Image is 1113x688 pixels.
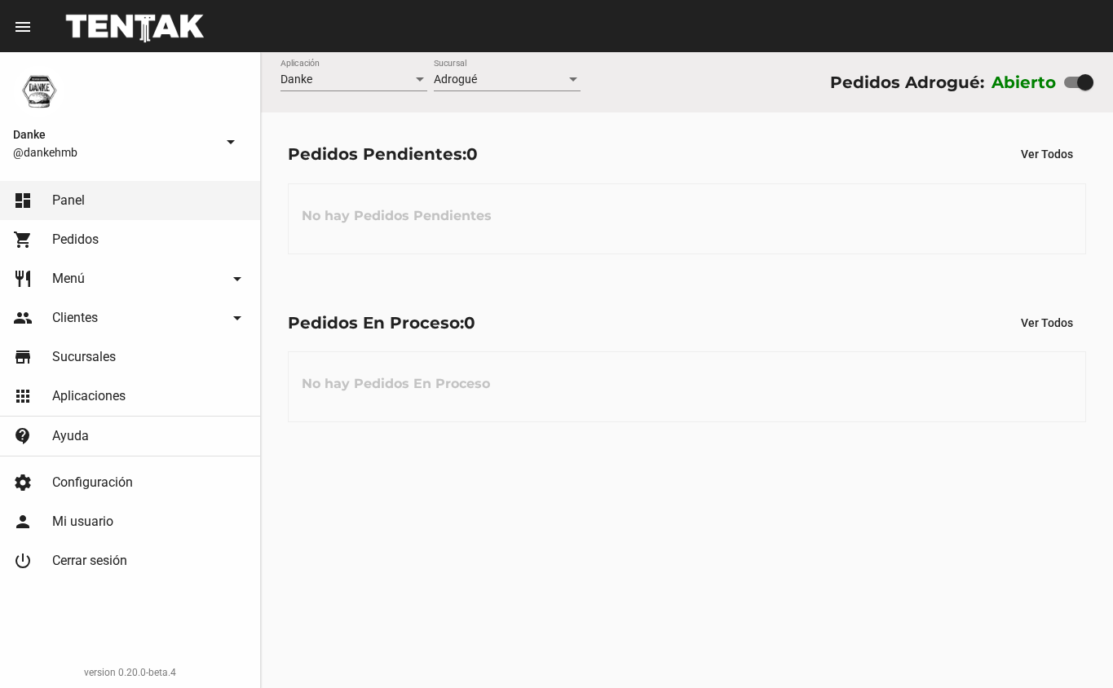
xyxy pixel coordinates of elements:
h3: No hay Pedidos Pendientes [289,192,505,240]
span: Danke [13,125,214,144]
mat-icon: dashboard [13,191,33,210]
mat-icon: apps [13,386,33,406]
span: Aplicaciones [52,388,126,404]
span: Pedidos [52,232,99,248]
div: Pedidos En Proceso: [288,310,475,336]
iframe: chat widget [1045,623,1097,672]
span: Ver Todos [1021,316,1073,329]
mat-icon: people [13,308,33,328]
button: Ver Todos [1008,139,1086,169]
h3: No hay Pedidos En Proceso [289,359,503,408]
mat-icon: store [13,347,33,367]
span: @dankehmb [13,144,214,161]
mat-icon: contact_support [13,426,33,446]
span: Cerrar sesión [52,553,127,569]
img: 1d4517d0-56da-456b-81f5-6111ccf01445.png [13,65,65,117]
label: Abierto [992,69,1057,95]
mat-icon: person [13,512,33,531]
span: Panel [52,192,85,209]
span: Configuración [52,474,133,491]
span: Clientes [52,310,98,326]
span: 0 [466,144,478,164]
div: Pedidos Adrogué: [830,69,984,95]
span: Sucursales [52,349,116,365]
div: Pedidos Pendientes: [288,141,478,167]
mat-icon: shopping_cart [13,230,33,249]
span: 0 [464,313,475,333]
span: Menú [52,271,85,287]
mat-icon: arrow_drop_down [221,132,241,152]
span: Mi usuario [52,514,113,530]
mat-icon: arrow_drop_down [227,269,247,289]
mat-icon: restaurant [13,269,33,289]
mat-icon: arrow_drop_down [227,308,247,328]
span: Danke [280,73,312,86]
div: version 0.20.0-beta.4 [13,664,247,681]
span: Ver Todos [1021,148,1073,161]
span: Ayuda [52,428,89,444]
mat-icon: power_settings_new [13,551,33,571]
mat-icon: settings [13,473,33,492]
mat-icon: menu [13,17,33,37]
button: Ver Todos [1008,308,1086,337]
span: Adrogué [434,73,477,86]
